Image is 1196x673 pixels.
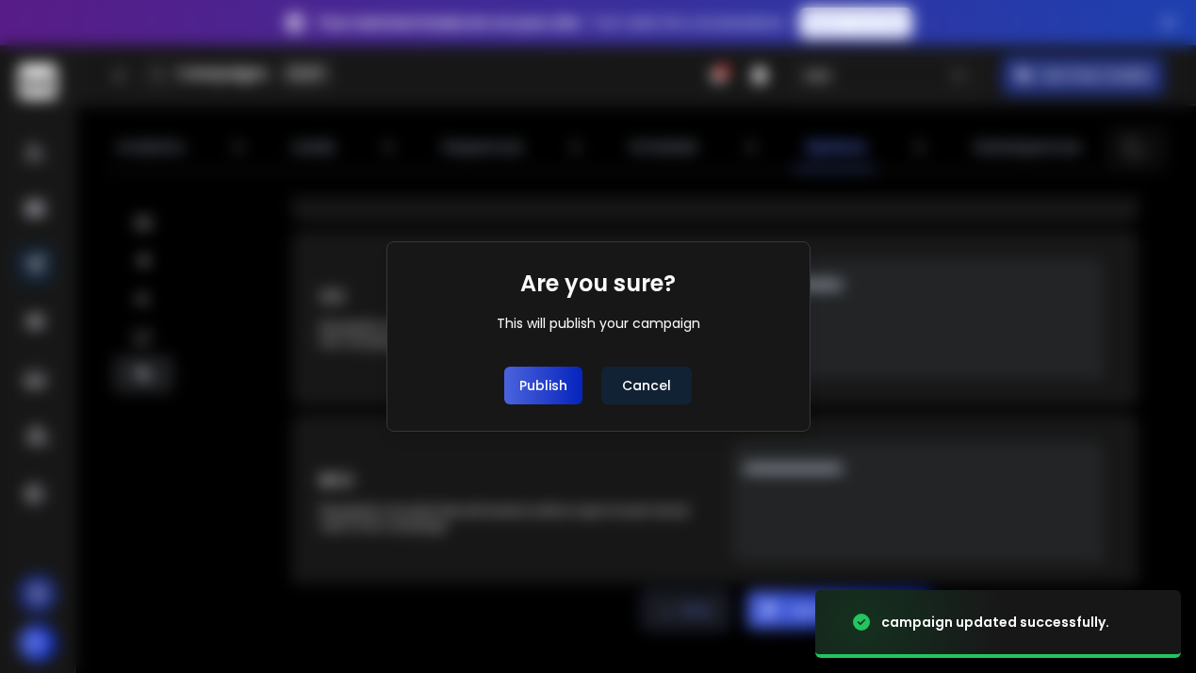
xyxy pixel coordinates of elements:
[881,613,1109,632] div: campaign updated successfully.
[520,269,676,299] h1: Are you sure?
[504,367,582,404] button: Publish
[601,367,692,404] button: Cancel
[497,314,700,333] div: This will publish your campaign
